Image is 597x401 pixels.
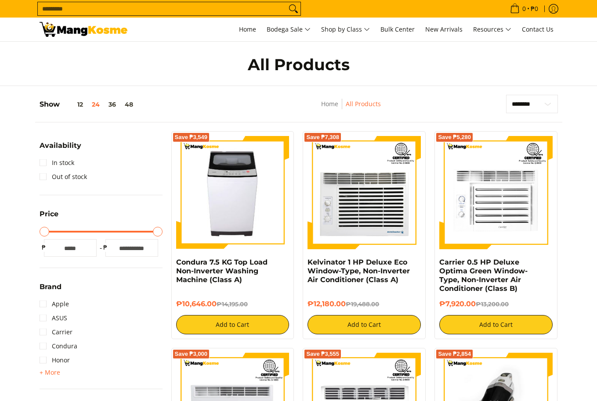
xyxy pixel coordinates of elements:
[439,258,528,293] a: Carrier 0.5 HP Deluxe Optima Green Window-Type, Non-Inverter Air Conditioner (Class B)
[317,18,374,41] a: Shop by Class
[176,258,268,284] a: Condura 7.5 KG Top Load Non-Inverter Washing Machine (Class A)
[87,101,104,108] button: 24
[40,283,62,297] summary: Open
[235,18,261,41] a: Home
[517,18,558,41] a: Contact Us
[346,100,381,108] a: All Products
[346,301,379,308] del: ₱19,488.00
[40,283,62,290] span: Brand
[308,315,421,334] button: Add to Cart
[175,351,208,357] span: Save ₱3,000
[175,135,208,140] span: Save ₱3,549
[40,142,81,156] summary: Open
[40,211,58,218] span: Price
[40,369,60,376] span: + More
[376,18,419,41] a: Bulk Center
[60,101,87,108] button: 12
[286,2,300,15] button: Search
[469,18,516,41] a: Resources
[425,25,463,33] span: New Arrivals
[40,100,137,109] h5: Show
[120,101,137,108] button: 48
[40,367,60,378] summary: Open
[239,25,256,33] span: Home
[439,136,553,249] img: Carrier 0.5 HP Deluxe Optima Green Window-Type, Non-Inverter Air Conditioner (Class B)
[263,99,439,118] nav: Breadcrumbs
[267,24,311,35] span: Bodega Sale
[40,170,87,184] a: Out of stock
[308,136,421,249] img: Kelvinator 1 HP Deluxe Eco Window-Type, Non-Inverter Air Conditioner (Class A)
[521,6,527,12] span: 0
[421,18,467,41] a: New Arrivals
[127,55,470,75] h1: All Products
[306,351,339,357] span: Save ₱3,555
[104,101,120,108] button: 36
[308,258,410,284] a: Kelvinator 1 HP Deluxe Eco Window-Type, Non-Inverter Air Conditioner (Class A)
[40,325,72,339] a: Carrier
[40,353,70,367] a: Honor
[176,315,289,334] button: Add to Cart
[40,142,81,149] span: Availability
[380,25,415,33] span: Bulk Center
[507,4,541,14] span: •
[522,25,554,33] span: Contact Us
[217,301,248,308] del: ₱14,195.00
[136,18,558,41] nav: Main Menu
[439,300,553,308] h6: ₱7,920.00
[438,135,471,140] span: Save ₱5,280
[40,297,69,311] a: Apple
[262,18,315,41] a: Bodega Sale
[439,315,553,334] button: Add to Cart
[40,243,48,252] span: ₱
[473,24,511,35] span: Resources
[40,22,127,37] img: All Products - Home Appliances Warehouse Sale l Mang Kosme
[40,156,74,170] a: In stock
[101,243,110,252] span: ₱
[180,136,286,249] img: condura-7.5kg-topload-non-inverter-washing-machine-class-c-full-view-mang-kosme
[321,100,338,108] a: Home
[308,300,421,308] h6: ₱12,180.00
[176,300,289,308] h6: ₱10,646.00
[40,339,77,353] a: Condura
[476,301,509,308] del: ₱13,200.00
[306,135,339,140] span: Save ₱7,308
[529,6,539,12] span: ₱0
[321,24,370,35] span: Shop by Class
[40,311,67,325] a: ASUS
[40,211,58,224] summary: Open
[438,351,471,357] span: Save ₱2,854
